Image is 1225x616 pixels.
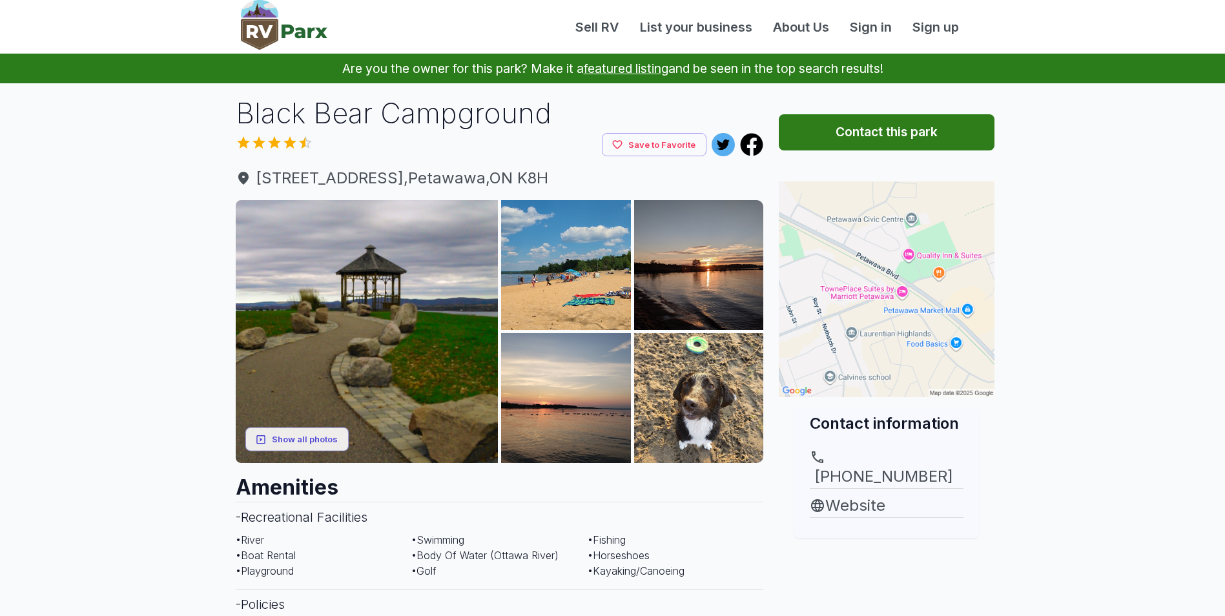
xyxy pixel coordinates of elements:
[763,17,839,37] a: About Us
[411,549,559,562] span: • Body Of Water (Ottawa River)
[630,17,763,37] a: List your business
[411,564,437,577] span: • Golf
[634,200,764,330] img: AAcXr8rKzzgOT-UI6NrbRJAkbNHSkVnGkCnD9WOkXLoYzGu-5X352twVuScHXHRWrnJhtTLDCVRHPPXy1C0yla8vcdmXM37Gr...
[236,549,296,562] span: • Boat Rental
[411,533,464,546] span: • Swimming
[810,449,963,488] a: [PHONE_NUMBER]
[634,333,764,463] img: AAcXr8qXLZjP3txfyXHCtpv1qNyvftQQZdq0vsbKnXJaIxmMxxZrndb2NwQ_USUwj3KhcX4y_0CvrT7K4TOzLAgYMPEieYyCc...
[501,333,631,463] img: AAcXr8rQhF3kF5uHtfb3-njvq7s7Dm135jjx_q90d6N83qxUHrK4Pw1qV3npBxLyk4mg7hLThoBw-AMi_sY6mgVxIFpjBHkfi...
[236,200,499,463] img: AAcXr8pdF0anfhLZqttJFCncX2zFQhTeROjBW8OBlrdDAdQcAMTGZhK-H7yXVevcMOMSqEWRYOlDB1USMkpJwaapNUTCofECn...
[236,533,264,546] span: • River
[236,167,764,190] span: [STREET_ADDRESS] , Petawawa , ON K8H
[588,549,650,562] span: • Horseshoes
[236,463,764,502] h2: Amenities
[779,114,994,150] button: Contact this park
[15,54,1210,83] p: Are you the owner for this park? Make it a and be seen in the top search results!
[902,17,969,37] a: Sign up
[602,133,706,157] button: Save to Favorite
[236,564,294,577] span: • Playground
[236,94,764,133] h1: Black Bear Campground
[245,427,349,451] button: Show all photos
[588,564,685,577] span: • Kayaking/Canoeing
[584,61,668,76] a: featured listing
[501,200,631,330] img: AAcXr8rmsv69J0oDcWd512EkwXOc7ZCsK9vy5MTlQVPCsovMF4p7zRKcPw3IDh8CyyjC7Ot1n-hVyda2Tsjw7dDsenHBt9tUS...
[236,502,764,532] h3: - Recreational Facilities
[565,17,630,37] a: Sell RV
[779,181,994,397] img: Map for Black Bear Campground
[839,17,902,37] a: Sign in
[810,494,963,517] a: Website
[236,167,764,190] a: [STREET_ADDRESS],Petawawa,ON K8H
[810,413,963,434] h2: Contact information
[588,533,626,546] span: • Fishing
